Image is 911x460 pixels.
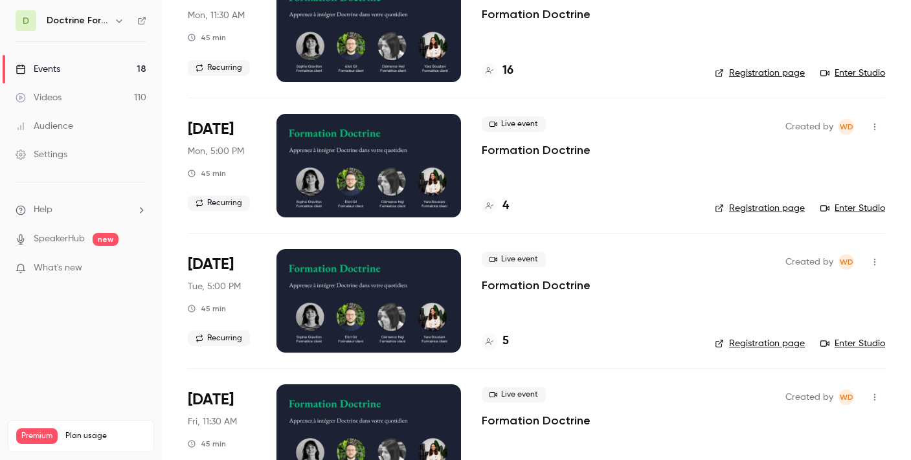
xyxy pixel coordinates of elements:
[16,428,58,444] span: Premium
[482,62,513,80] a: 16
[482,142,590,158] a: Formation Doctrine
[482,6,590,22] a: Formation Doctrine
[482,278,590,293] a: Formation Doctrine
[482,413,590,428] a: Formation Doctrine
[16,63,60,76] div: Events
[188,249,256,353] div: Oct 14 Tue, 5:00 PM (Europe/Paris)
[188,119,234,140] span: [DATE]
[16,120,73,133] div: Audience
[188,303,226,314] div: 45 min
[34,203,52,217] span: Help
[502,333,509,350] h4: 5
[482,387,546,402] span: Live event
[188,195,250,211] span: Recurring
[188,331,250,346] span: Recurring
[838,119,854,135] span: Webinar Doctrine
[840,389,853,405] span: WD
[482,116,546,132] span: Live event
[715,337,805,350] a: Registration page
[502,62,513,80] h4: 16
[47,14,109,27] h6: Doctrine Formation Avocats
[838,389,854,405] span: Webinar Doctrine
[16,148,67,161] div: Settings
[840,254,853,270] span: WD
[188,9,245,22] span: Mon, 11:30 AM
[715,202,805,215] a: Registration page
[482,252,546,267] span: Live event
[715,67,805,80] a: Registration page
[131,263,146,274] iframe: Noticeable Trigger
[785,119,833,135] span: Created by
[16,91,62,104] div: Videos
[502,197,509,215] h4: 4
[65,431,146,441] span: Plan usage
[820,202,885,215] a: Enter Studio
[34,261,82,275] span: What's new
[16,203,146,217] li: help-dropdown-opener
[188,32,226,43] div: 45 min
[23,14,29,28] span: D
[188,280,241,293] span: Tue, 5:00 PM
[840,119,853,135] span: WD
[188,389,234,410] span: [DATE]
[188,415,237,428] span: Fri, 11:30 AM
[838,254,854,270] span: Webinar Doctrine
[820,337,885,350] a: Enter Studio
[188,254,234,275] span: [DATE]
[188,145,244,158] span: Mon, 5:00 PM
[785,254,833,270] span: Created by
[34,232,85,246] a: SpeakerHub
[820,67,885,80] a: Enter Studio
[785,389,833,405] span: Created by
[482,197,509,215] a: 4
[188,168,226,179] div: 45 min
[482,333,509,350] a: 5
[93,233,118,246] span: new
[188,60,250,76] span: Recurring
[188,114,256,217] div: Oct 13 Mon, 5:00 PM (Europe/Paris)
[188,439,226,449] div: 45 min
